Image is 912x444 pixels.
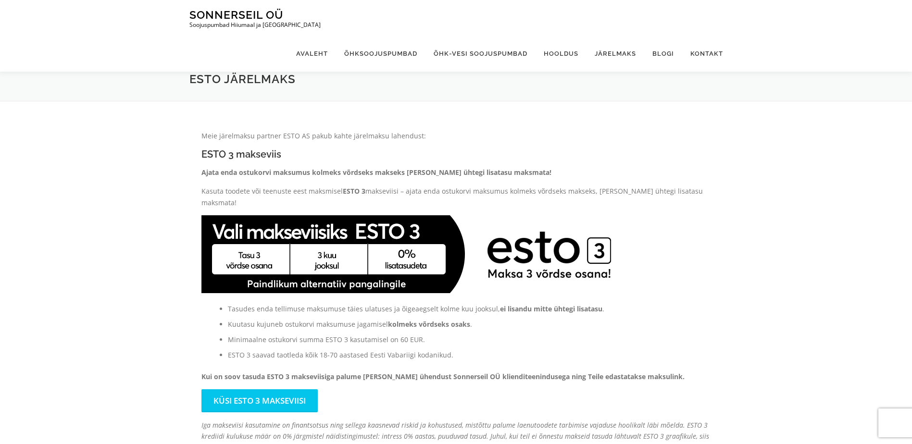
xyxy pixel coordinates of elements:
[189,8,283,21] a: Sonnerseil OÜ
[189,22,321,28] p: Soojuspumbad Hiiumaal ja [GEOGRAPHIC_DATA]
[201,185,711,209] p: Kasuta toodete või teenuste eest maksmisel makseviisi – ajata enda ostukorvi maksumus kolmeks võr...
[388,320,470,329] strong: kolmeks võrdseks osaks
[682,36,723,72] a: Kontakt
[201,168,551,177] strong: Ajata enda ostukorvi maksumus kolmeks võrdseks makseks [PERSON_NAME] ühtegi lisatasu maksmata!
[343,186,365,196] strong: ESTO 3
[189,72,723,86] h1: ESTO järelmaks
[500,304,602,313] strong: ei lisandu mitte ühtegi lisatasu
[201,372,685,381] strong: Kui on soov tasuda ESTO 3 makseviisiga palume [PERSON_NAME] ühendust Sonnerseil OÜ klienditeenind...
[536,36,587,72] a: Hooldus
[336,36,425,72] a: Õhksoojuspumbad
[425,36,536,72] a: Õhk-vesi soojuspumbad
[644,36,682,72] a: Blogi
[228,349,711,361] li: ESTO 3 saavad taotleda kõik 18-70 aastased Eesti Vabariigi kodanikud.
[228,319,711,330] li: Kuutasu kujuneb ostukorvi maksumuse jagamisel .
[228,334,711,345] li: Minimaalne ostukorvi summa ESTO 3 kasutamisel on 60 EUR.
[288,36,336,72] a: Avaleht
[201,130,711,142] p: Meie järelmaksu partner ESTO AS pakub kahte järelmaksu lahendust:
[228,303,711,315] li: Tasudes enda tellimuse maksumuse täies ulatuses ja õigeaegselt kolme kuu jooksul, .
[201,389,318,412] a: Küsi ESTO 3 makseviisi
[587,36,644,72] a: Järelmaks
[201,149,711,160] h3: ESTO 3 makseviis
